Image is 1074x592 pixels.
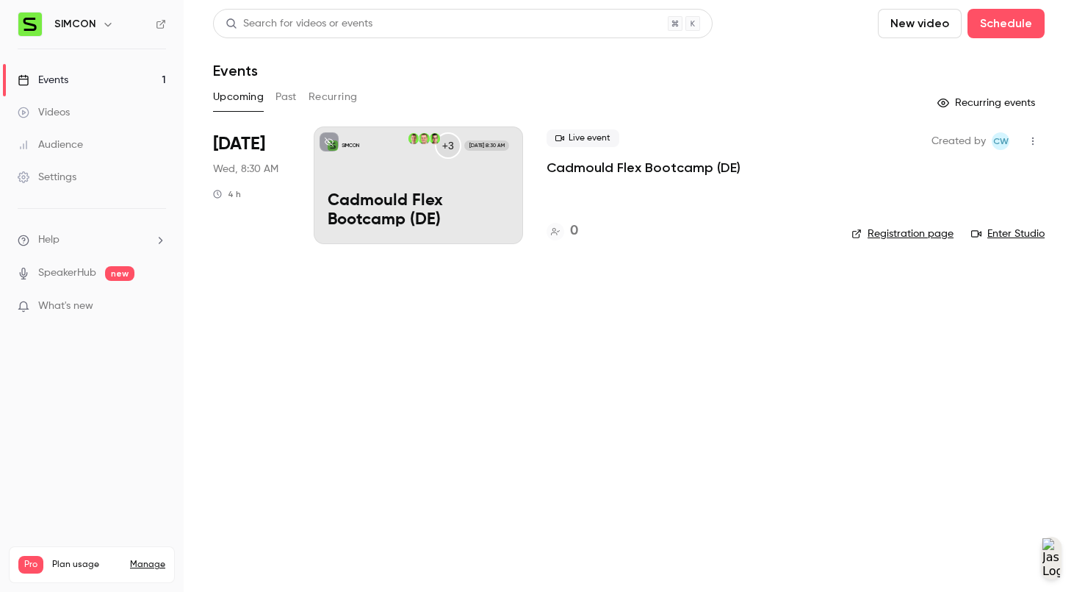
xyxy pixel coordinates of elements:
div: Oct 22 Wed, 8:30 AM (Europe/Berlin) [213,126,290,244]
button: Recurring [309,85,358,109]
a: Cadmould Flex Bootcamp (DE)SIMCON+3Henrik StarchMarkus FornoffFlorian Cramer[DATE] 8:30 AMCadmoul... [314,126,523,244]
h6: SIMCON [54,17,96,32]
h4: 0 [570,221,578,241]
span: Created by [931,132,986,150]
a: Enter Studio [971,227,1045,241]
div: Videos [18,105,70,120]
span: What's new [38,299,93,314]
a: 0 [547,221,578,241]
span: Live event [547,129,619,147]
div: Settings [18,170,76,185]
img: Florian Cramer [408,133,419,143]
span: CW [993,132,1009,150]
img: SIMCON [18,13,42,36]
span: Plan usage [52,559,121,571]
div: Search for videos or events [226,16,372,32]
button: New video [878,9,962,38]
a: Manage [130,559,165,571]
img: Markus Fornoff [419,133,429,143]
button: Schedule [967,9,1045,38]
button: Recurring events [931,91,1045,115]
a: Registration page [851,227,954,241]
h1: Events [213,62,258,79]
img: Henrik Starch [430,133,440,143]
span: Wed, 8:30 AM [213,162,278,176]
li: help-dropdown-opener [18,232,166,248]
button: Past [275,85,297,109]
span: Pro [18,556,43,574]
p: Cadmould Flex Bootcamp (DE) [328,192,509,230]
div: Audience [18,138,83,152]
p: SIMCON [342,142,359,149]
span: Christopher Wynes [992,132,1009,150]
div: 4 h [213,188,241,200]
button: Upcoming [213,85,264,109]
div: Events [18,73,68,88]
div: +3 [435,132,461,159]
span: [DATE] [213,132,265,156]
span: new [105,266,134,281]
a: Cadmould Flex Bootcamp (DE) [547,159,740,176]
a: SpeakerHub [38,265,96,281]
span: [DATE] 8:30 AM [464,140,508,151]
span: Help [38,232,60,248]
